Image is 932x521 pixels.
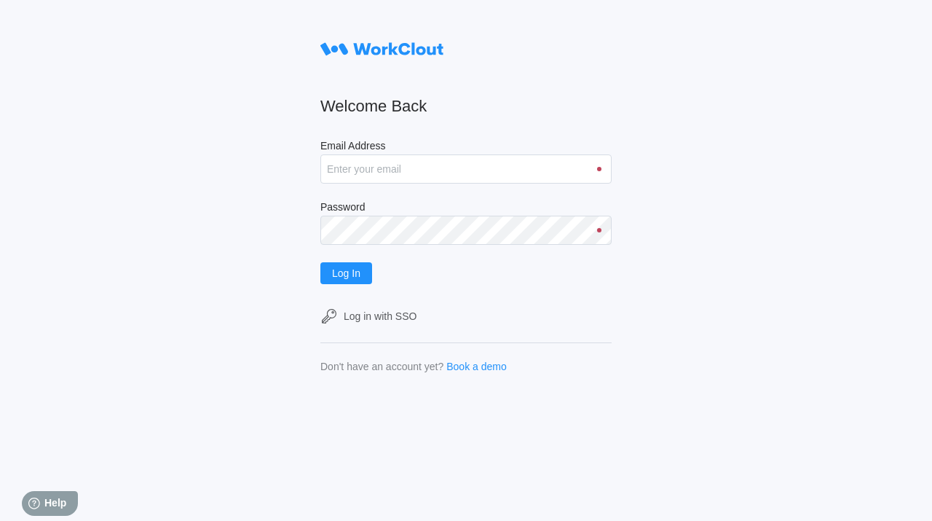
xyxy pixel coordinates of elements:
[320,154,612,184] input: Enter your email
[320,262,372,284] button: Log In
[344,310,416,322] div: Log in with SSO
[320,307,612,325] a: Log in with SSO
[320,96,612,117] h2: Welcome Back
[320,361,443,372] div: Don't have an account yet?
[446,361,507,372] a: Book a demo
[320,201,612,216] label: Password
[332,268,360,278] span: Log In
[320,140,612,154] label: Email Address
